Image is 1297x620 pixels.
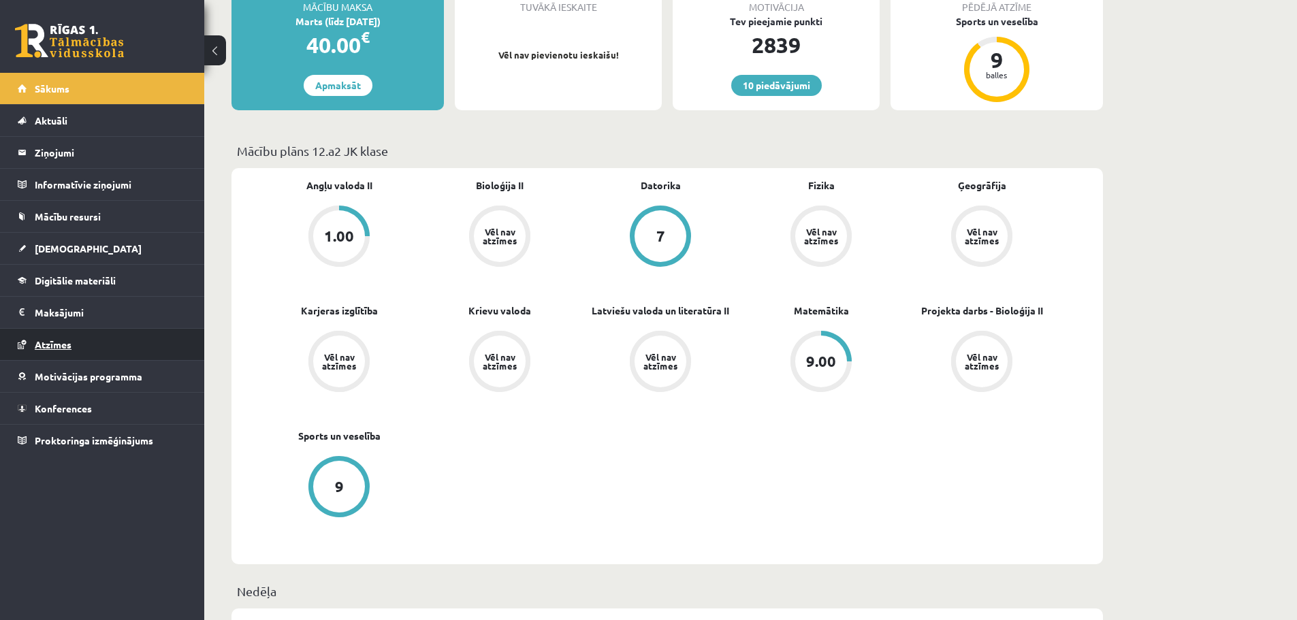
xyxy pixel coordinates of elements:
a: Vēl nav atzīmes [901,331,1062,395]
a: Rīgas 1. Tālmācības vidusskola [15,24,124,58]
span: Aktuāli [35,114,67,127]
a: [DEMOGRAPHIC_DATA] [18,233,187,264]
legend: Ziņojumi [35,137,187,168]
a: Aktuāli [18,105,187,136]
a: Vēl nav atzīmes [741,206,901,270]
a: Maksājumi [18,297,187,328]
div: Vēl nav atzīmes [320,353,358,370]
div: 9 [335,479,344,494]
a: Motivācijas programma [18,361,187,392]
a: Latviešu valoda un literatūra II [592,304,729,318]
a: 9.00 [741,331,901,395]
a: Vēl nav atzīmes [901,206,1062,270]
a: Ziņojumi [18,137,187,168]
a: Digitālie materiāli [18,265,187,296]
div: Vēl nav atzīmes [481,353,519,370]
a: 10 piedāvājumi [731,75,822,96]
p: Mācību plāns 12.a2 JK klase [237,142,1098,160]
div: 7 [656,229,665,244]
div: Vēl nav atzīmes [963,227,1001,245]
legend: Informatīvie ziņojumi [35,169,187,200]
div: Sports un veselība [891,14,1103,29]
a: Matemātika [794,304,849,318]
legend: Maksājumi [35,297,187,328]
div: balles [976,71,1017,79]
a: Datorika [641,178,681,193]
p: Vēl nav pievienotu ieskaišu! [462,48,655,62]
a: Projekta darbs - Bioloģija II [921,304,1043,318]
span: Motivācijas programma [35,370,142,382]
a: Vēl nav atzīmes [259,331,419,395]
span: Atzīmes [35,338,71,350]
span: Digitālie materiāli [35,274,116,287]
a: Karjeras izglītība [301,304,378,318]
div: Vēl nav atzīmes [963,353,1001,370]
div: 9 [976,49,1017,71]
div: Vēl nav atzīmes [481,227,519,245]
a: Sports un veselība [298,429,381,443]
span: Konferences [35,402,92,414]
a: 1.00 [259,206,419,270]
a: Fizika [808,178,835,193]
a: 7 [580,206,741,270]
a: Krievu valoda [468,304,531,318]
a: Bioloģija II [476,178,524,193]
div: Vēl nav atzīmes [641,353,679,370]
a: Konferences [18,393,187,424]
div: 1.00 [324,229,354,244]
a: Mācību resursi [18,201,187,232]
a: Informatīvie ziņojumi [18,169,187,200]
div: 9.00 [806,354,836,369]
a: Apmaksāt [304,75,372,96]
a: Ģeogrāfija [958,178,1006,193]
div: 40.00 [231,29,444,61]
a: Proktoringa izmēģinājums [18,425,187,456]
div: 2839 [673,29,880,61]
a: Sākums [18,73,187,104]
a: Vēl nav atzīmes [419,331,580,395]
p: Nedēļa [237,582,1098,600]
a: Vēl nav atzīmes [419,206,580,270]
span: Proktoringa izmēģinājums [35,434,153,446]
div: Vēl nav atzīmes [802,227,840,245]
a: Sports un veselība 9 balles [891,14,1103,104]
span: € [361,27,370,47]
a: Vēl nav atzīmes [580,331,741,395]
a: Atzīmes [18,329,187,360]
span: Sākums [35,82,69,95]
div: Tev pieejamie punkti [673,14,880,29]
a: 9 [259,456,419,520]
span: Mācību resursi [35,210,101,223]
span: [DEMOGRAPHIC_DATA] [35,242,142,255]
div: Marts (līdz [DATE]) [231,14,444,29]
a: Angļu valoda II [306,178,372,193]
